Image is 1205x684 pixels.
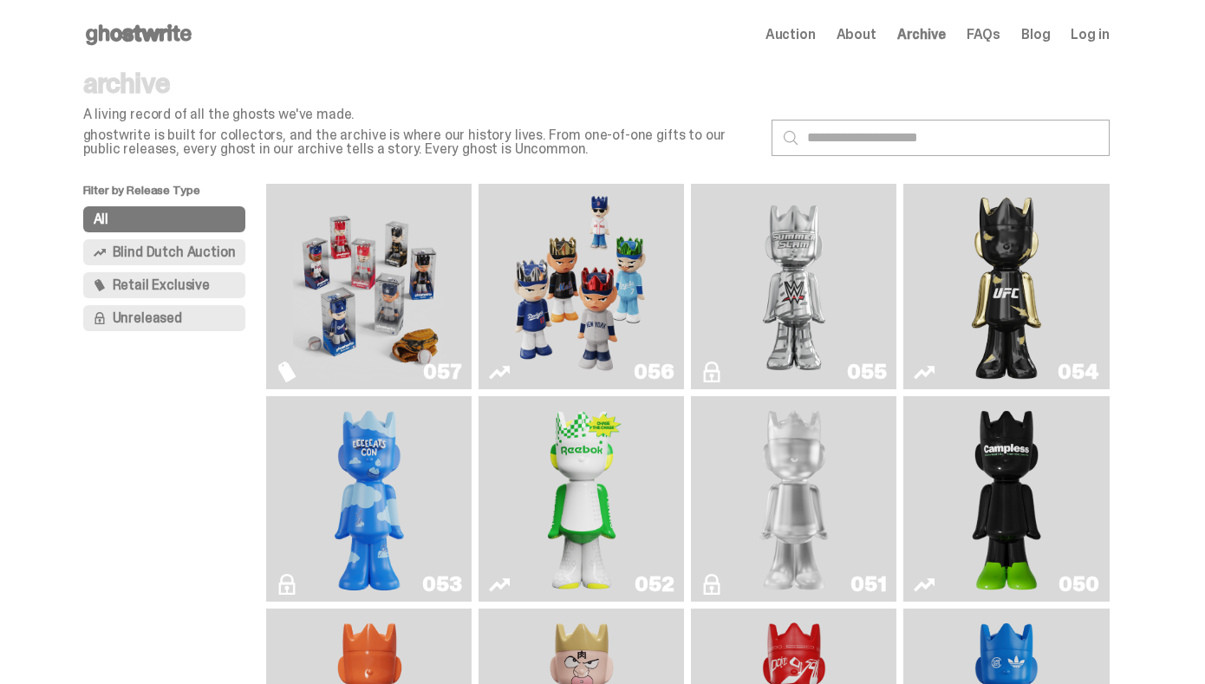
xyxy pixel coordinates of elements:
a: FAQs [967,28,1000,42]
img: Game Face (2025) [293,191,446,382]
img: ghooooost [328,403,410,595]
a: About [837,28,876,42]
a: Campless [914,403,1098,595]
div: 055 [847,362,886,382]
span: All [94,212,109,226]
img: Game Face (2025) [505,191,659,382]
div: 054 [1058,362,1098,382]
button: Unreleased [83,305,246,331]
img: Campless [965,403,1047,595]
div: 050 [1058,574,1098,595]
img: Court Victory [540,403,622,595]
a: Archive [897,28,946,42]
div: 053 [422,574,461,595]
span: Retail Exclusive [113,278,210,292]
a: Court Victory [489,403,674,595]
div: 057 [423,362,461,382]
button: Retail Exclusive [83,272,246,298]
button: Blind Dutch Auction [83,239,246,265]
a: Blog [1021,28,1050,42]
img: Ruby [965,191,1047,382]
button: All [83,206,246,232]
div: 056 [634,362,674,382]
a: Log in [1071,28,1109,42]
p: Filter by Release Type [83,184,267,206]
p: ghostwrite is built for collectors, and the archive is where our history lives. From one-of-one g... [83,128,759,156]
a: Ruby [914,191,1098,382]
a: LLLoyalty [701,403,886,595]
a: ghooooost [277,403,461,595]
p: A living record of all the ghosts we've made. [83,107,759,121]
img: LLLoyalty [752,403,835,595]
a: I Was There SummerSlam [701,191,886,382]
span: Unreleased [113,311,182,325]
img: I Was There SummerSlam [718,191,871,382]
div: 052 [635,574,674,595]
a: Auction [765,28,816,42]
div: 051 [850,574,886,595]
a: Game Face (2025) [489,191,674,382]
span: Blind Dutch Auction [113,245,236,259]
p: archive [83,69,759,97]
a: Game Face (2025) [277,191,461,382]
